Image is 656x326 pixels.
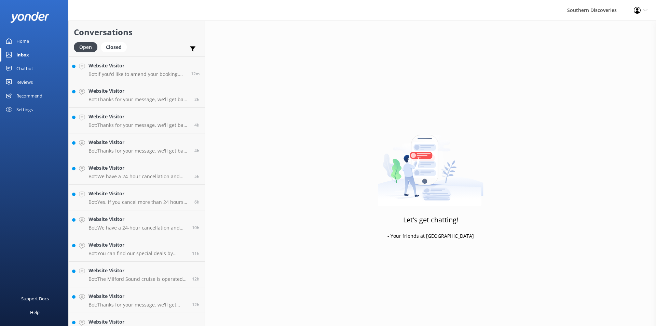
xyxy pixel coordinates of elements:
a: Website VisitorBot:Yes, if you cancel more than 24 hours before departure, you can receive a refu... [69,185,205,210]
h4: Website Visitor [88,62,186,69]
span: Oct 05 2025 10:01am (UTC +13:00) Pacific/Auckland [194,96,200,102]
h4: Website Visitor [88,190,189,197]
h4: Website Visitor [88,318,187,326]
p: Bot: Thanks for your message, we'll get back to you as soon as we can. You're also welcome to kee... [88,148,189,154]
h4: Website Visitor [88,241,187,249]
a: Website VisitorBot:We have a 24-hour cancellation and amendment policy. Notify us more than 24 ho... [69,210,205,236]
img: artwork of a man stealing a conversation from at giant smartphone [378,120,483,206]
div: Open [74,42,97,52]
h4: Website Visitor [88,216,187,223]
h3: Let's get chatting! [403,214,458,225]
p: Bot: Thanks for your message, we'll get back to you as soon as we can. You're also welcome to kee... [88,122,189,128]
a: Website VisitorBot:You can find our special deals by visiting [URL][DOMAIN_NAME].11h [69,236,205,262]
a: Website VisitorBot:We have a 24-hour cancellation and amendment policy. If you notify us more tha... [69,159,205,185]
p: Bot: We have a 24-hour cancellation and amendment policy. Notify us more than 24 hours before dep... [88,225,187,231]
span: Oct 05 2025 08:03am (UTC +13:00) Pacific/Auckland [194,122,200,128]
span: Oct 05 2025 01:54am (UTC +13:00) Pacific/Auckland [192,225,200,231]
h4: Website Visitor [88,292,187,300]
a: Website VisitorBot:Thanks for your message, we'll get back to you as soon as we can. You're also ... [69,287,205,313]
p: Bot: Thanks for your message, we'll get back to you as soon as we can. You're also welcome to kee... [88,302,187,308]
div: Home [16,34,29,48]
span: Oct 05 2025 12:06pm (UTC +13:00) Pacific/Auckland [191,71,200,77]
a: Website VisitorBot:Thanks for your message, we'll get back to you as soon as we can. You're also ... [69,108,205,133]
span: Oct 05 2025 05:33am (UTC +13:00) Pacific/Auckland [194,199,200,205]
a: Website VisitorBot:If you'd like to amend your booking, please contact our reservations team at [... [69,56,205,82]
h4: Website Visitor [88,87,189,95]
p: Bot: The Milford Sound cruise is operated by Southern Discoveries, using the catamaran named "Spi... [88,276,187,282]
h4: Website Visitor [88,139,189,146]
p: Bot: We have a 24-hour cancellation and amendment policy. If you notify us more than 24 hours bef... [88,173,189,180]
span: Oct 04 2025 11:28pm (UTC +13:00) Pacific/Auckland [192,302,200,308]
div: Chatbot [16,62,33,75]
div: Help [30,305,40,319]
a: Website VisitorBot:The Milford Sound cruise is operated by Southern Discoveries, using the catama... [69,262,205,287]
span: Oct 05 2025 07:25am (UTC +13:00) Pacific/Auckland [194,148,200,154]
a: Website VisitorBot:Thanks for your message, we'll get back to you as soon as we can. You're also ... [69,82,205,108]
div: Reviews [16,75,33,89]
div: Support Docs [21,292,49,305]
span: Oct 05 2025 01:10am (UTC +13:00) Pacific/Auckland [192,250,200,256]
h2: Conversations [74,26,200,39]
div: Recommend [16,89,42,103]
h4: Website Visitor [88,113,189,120]
p: Bot: If you'd like to amend your booking, please contact our reservations team at [EMAIL_ADDRESS]... [88,71,186,77]
div: Inbox [16,48,29,62]
div: Closed [101,42,127,52]
span: Oct 04 2025 11:48pm (UTC +13:00) Pacific/Auckland [192,276,200,282]
p: Bot: Thanks for your message, we'll get back to you as soon as we can. You're also welcome to kee... [88,96,189,103]
p: Bot: Yes, if you cancel more than 24 hours before departure, you can receive a refund. Please con... [88,199,189,205]
p: - Your friends at [GEOGRAPHIC_DATA] [387,232,474,240]
a: Open [74,43,101,51]
p: Bot: You can find our special deals by visiting [URL][DOMAIN_NAME]. [88,250,187,257]
span: Oct 05 2025 07:15am (UTC +13:00) Pacific/Auckland [194,173,200,179]
img: yonder-white-logo.png [10,12,50,23]
a: Closed [101,43,130,51]
div: Settings [16,103,33,116]
a: Website VisitorBot:Thanks for your message, we'll get back to you as soon as we can. You're also ... [69,133,205,159]
h4: Website Visitor [88,267,187,274]
h4: Website Visitor [88,164,189,172]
